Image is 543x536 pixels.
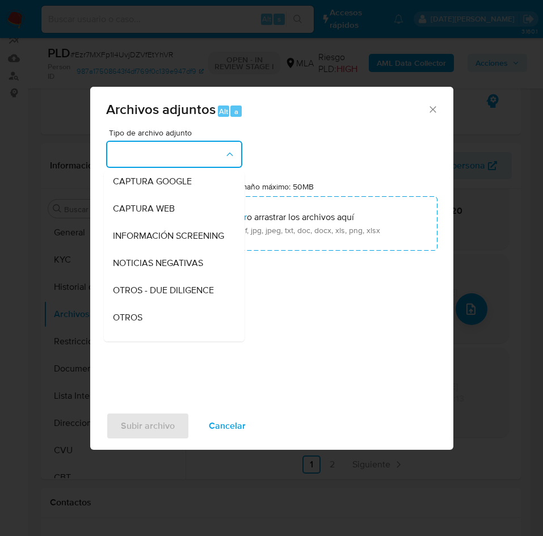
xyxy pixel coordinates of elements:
span: Cancelar [209,413,246,438]
button: Cerrar [427,104,437,114]
span: INFORMACIÓN SCREENING [113,230,224,242]
span: NOTICIAS NEGATIVAS [113,258,203,269]
span: OTROS - DUE DILIGENCE [113,285,214,296]
span: CAPTURA GOOGLE [113,176,192,187]
span: Archivos adjuntos [106,99,216,119]
label: Tamaño máximo: 50MB [233,182,314,192]
span: Tipo de archivo adjunto [109,129,245,137]
span: Alt [219,106,228,117]
span: a [234,106,238,117]
span: DDJJ de IVA [113,339,163,351]
span: CAPTURA WEB [113,203,175,214]
span: OTROS [113,312,142,323]
button: Cancelar [194,412,260,440]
